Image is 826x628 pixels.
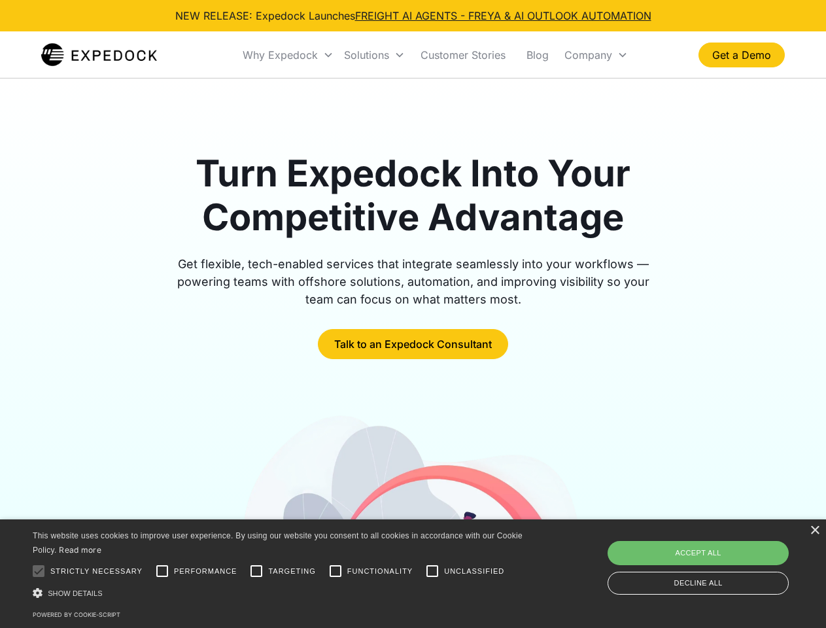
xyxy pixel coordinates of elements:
[33,611,120,618] a: Powered by cookie-script
[48,589,103,597] span: Show details
[318,329,508,359] a: Talk to an Expedock Consultant
[41,42,157,68] img: Expedock Logo
[59,545,101,555] a: Read more
[50,566,143,577] span: Strictly necessary
[444,566,504,577] span: Unclassified
[355,9,651,22] a: FREIGHT AI AGENTS - FREYA & AI OUTLOOK AUTOMATION
[33,586,527,600] div: Show details
[162,152,664,239] h1: Turn Expedock Into Your Competitive Advantage
[174,566,237,577] span: Performance
[162,255,664,308] div: Get flexible, tech-enabled services that integrate seamlessly into your workflows — powering team...
[344,48,389,61] div: Solutions
[559,33,633,77] div: Company
[243,48,318,61] div: Why Expedock
[347,566,413,577] span: Functionality
[410,33,516,77] a: Customer Stories
[516,33,559,77] a: Blog
[564,48,612,61] div: Company
[237,33,339,77] div: Why Expedock
[41,42,157,68] a: home
[175,8,651,24] div: NEW RELEASE: Expedock Launches
[268,566,315,577] span: Targeting
[698,43,785,67] a: Get a Demo
[33,531,523,555] span: This website uses cookies to improve user experience. By using our website you consent to all coo...
[608,487,826,628] iframe: Chat Widget
[339,33,410,77] div: Solutions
